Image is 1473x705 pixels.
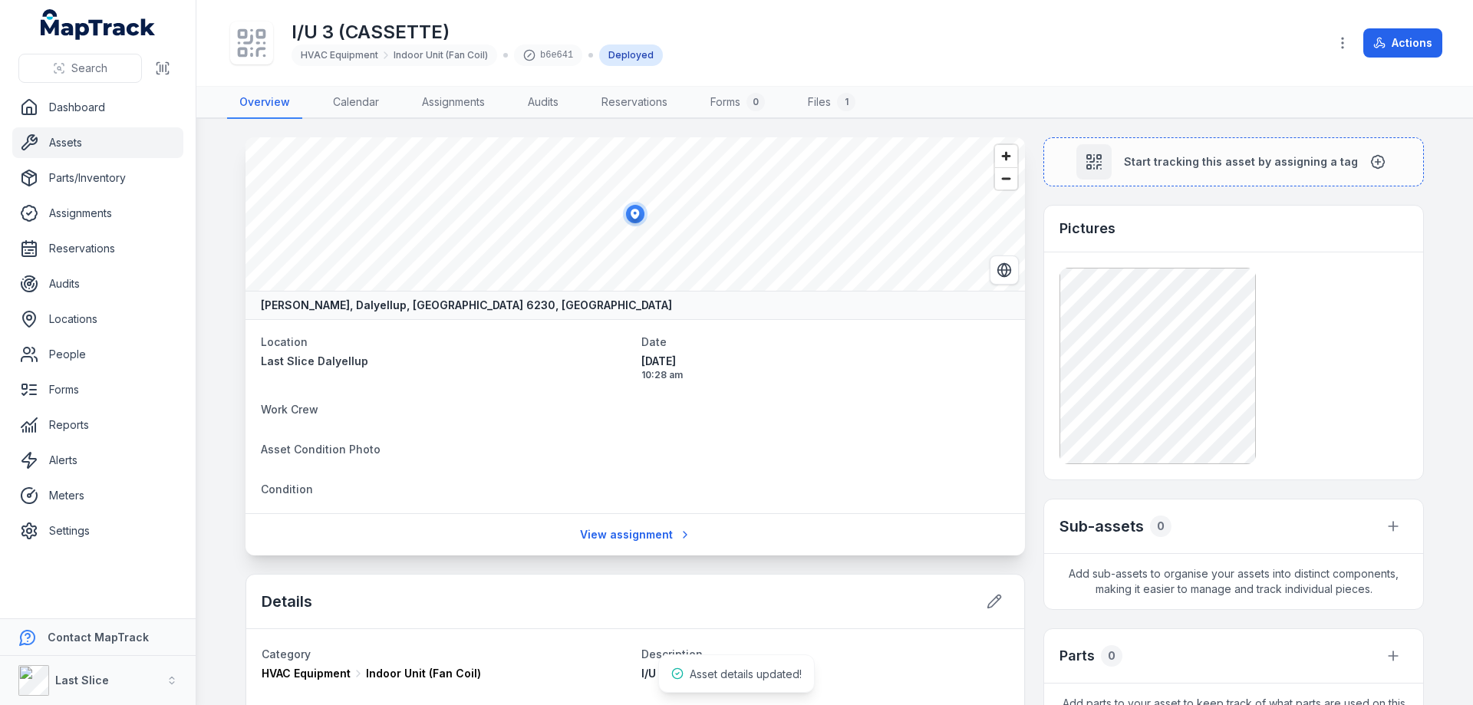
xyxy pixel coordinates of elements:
[1363,28,1442,58] button: Actions
[41,9,156,40] a: MapTrack
[690,667,802,680] span: Asset details updated!
[641,354,1010,369] span: [DATE]
[261,483,313,496] span: Condition
[516,87,571,119] a: Audits
[1101,645,1122,667] div: 0
[394,49,488,61] span: Indoor Unit (Fan Coil)
[746,93,765,111] div: 0
[1059,218,1115,239] h3: Pictures
[570,520,701,549] a: View assignment
[12,374,183,405] a: Forms
[410,87,497,119] a: Assignments
[55,674,109,687] strong: Last Slice
[1059,516,1144,537] h2: Sub-assets
[837,93,855,111] div: 1
[12,480,183,511] a: Meters
[301,49,378,61] span: HVAC Equipment
[641,335,667,348] span: Date
[262,666,351,681] span: HVAC Equipment
[12,410,183,440] a: Reports
[1043,137,1424,186] button: Start tracking this asset by assigning a tag
[698,87,777,119] a: Forms0
[261,298,672,313] strong: [PERSON_NAME], Dalyellup, [GEOGRAPHIC_DATA] 6230, [GEOGRAPHIC_DATA]
[48,631,149,644] strong: Contact MapTrack
[12,516,183,546] a: Settings
[262,647,311,661] span: Category
[641,647,703,661] span: Description
[1059,645,1095,667] h3: Parts
[261,443,381,456] span: Asset Condition Photo
[18,54,142,83] button: Search
[262,591,312,612] h2: Details
[261,335,308,348] span: Location
[261,354,368,367] span: Last Slice Dalyellup
[227,87,302,119] a: Overview
[995,167,1017,189] button: Zoom out
[321,87,391,119] a: Calendar
[796,87,868,119] a: Files1
[12,163,183,193] a: Parts/Inventory
[12,233,183,264] a: Reservations
[995,145,1017,167] button: Zoom in
[261,403,318,416] span: Work Crew
[12,92,183,123] a: Dashboard
[12,339,183,370] a: People
[292,20,663,44] h1: I/U 3 (CASSETTE)
[12,198,183,229] a: Assignments
[12,304,183,334] a: Locations
[245,137,1025,291] canvas: Map
[514,44,582,66] div: b6e641
[71,61,107,76] span: Search
[990,255,1019,285] button: Switch to Satellite View
[641,369,1010,381] span: 10:28 am
[12,445,183,476] a: Alerts
[261,354,629,369] a: Last Slice Dalyellup
[589,87,680,119] a: Reservations
[1044,554,1423,609] span: Add sub-assets to organise your assets into distinct components, making it easier to manage and t...
[12,127,183,158] a: Assets
[1150,516,1171,537] div: 0
[12,268,183,299] a: Audits
[641,667,735,680] span: I/U 3 (CASSETTE)
[641,354,1010,381] time: 14/10/2025, 10:28:45 am
[1124,154,1358,170] span: Start tracking this asset by assigning a tag
[599,44,663,66] div: Deployed
[366,666,481,681] span: Indoor Unit (Fan Coil)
